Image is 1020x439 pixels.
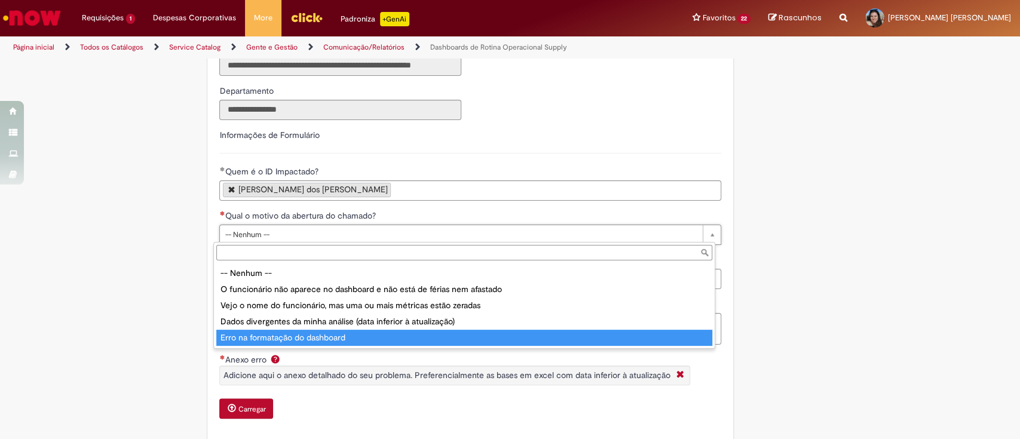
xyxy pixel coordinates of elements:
[216,265,712,281] div: -- Nenhum --
[216,330,712,346] div: Erro na formatação do dashboard
[214,263,715,348] ul: Qual o motivo da abertura do chamado?
[216,297,712,314] div: Vejo o nome do funcionário, mas uma ou mais métricas estão zeradas
[216,281,712,297] div: O funcionário não aparece no dashboard e não está de férias nem afastado
[216,314,712,330] div: Dados divergentes da minha análise (data inferior à atualização)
